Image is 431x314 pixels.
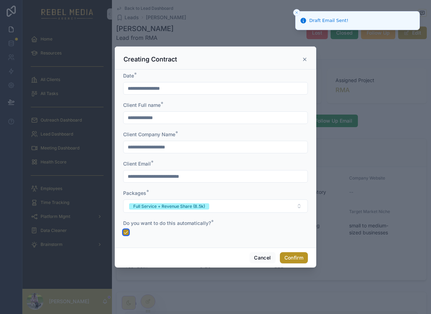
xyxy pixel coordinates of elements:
div: Full Service + Revenue Share (8.5k) [133,203,205,210]
span: Packages [123,190,146,196]
span: Date [123,73,134,79]
span: Client Full name [123,102,161,108]
button: Cancel [249,252,275,263]
button: Close toast [293,9,300,16]
button: Select Button [123,199,308,213]
span: Do you want to do this automatically? [123,220,211,226]
span: Client Email [123,161,151,167]
div: Draft Email Sent! [309,17,348,24]
button: Confirm [280,252,308,263]
span: Client Company Name [123,131,175,137]
h3: Creating Contract [123,55,177,64]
